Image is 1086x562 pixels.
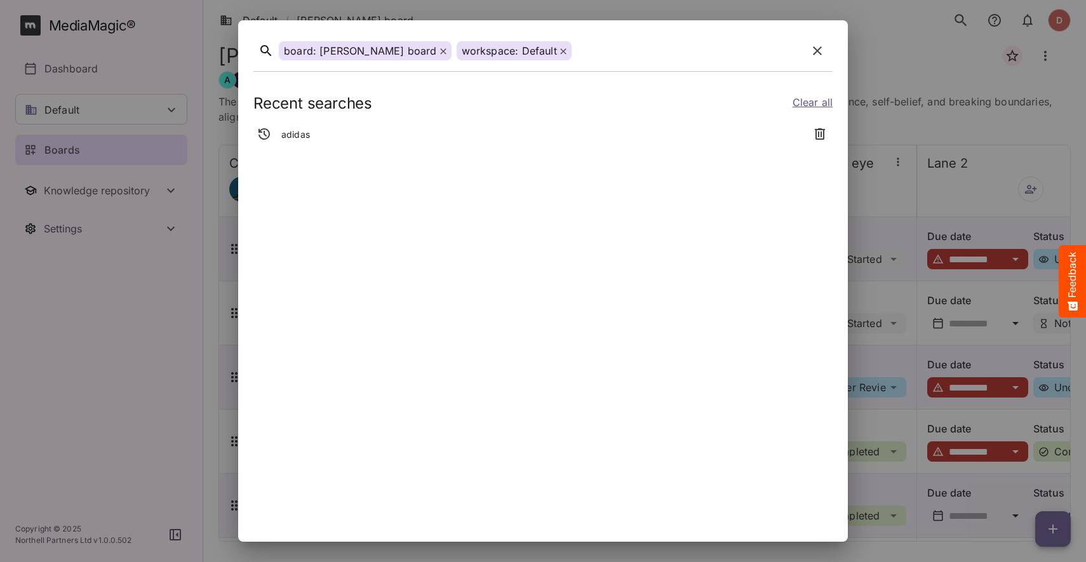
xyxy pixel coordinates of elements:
p: adidas [281,128,310,141]
div: board: [PERSON_NAME] board [279,41,452,61]
div: workspace: Default [457,41,572,61]
a: Clear all [793,95,833,113]
button: Feedback [1059,245,1086,318]
h2: Recent searches [253,95,372,113]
